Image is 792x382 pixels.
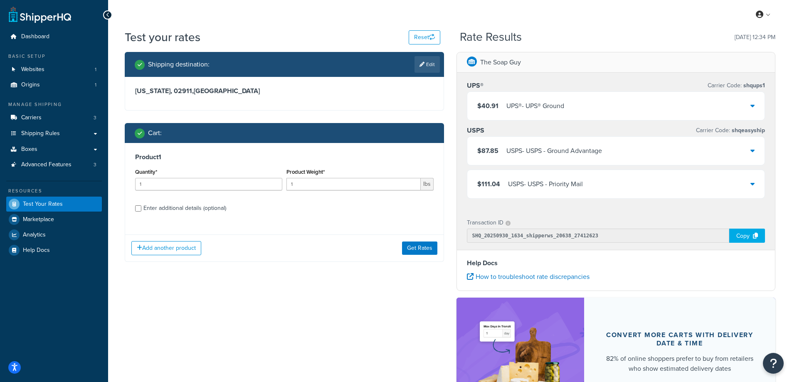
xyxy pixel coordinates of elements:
[135,205,141,212] input: Enter additional details (optional)
[286,169,325,175] label: Product Weight*
[21,33,49,40] span: Dashboard
[135,169,157,175] label: Quantity*
[125,29,200,45] h1: Test your rates
[95,66,96,73] span: 1
[21,81,40,89] span: Origins
[6,197,102,212] a: Test Your Rates
[696,125,765,136] p: Carrier Code:
[508,178,583,190] div: USPS - USPS - Priority Mail
[6,212,102,227] a: Marketplace
[6,62,102,77] li: Websites
[402,242,437,255] button: Get Rates
[286,178,421,190] input: 0.00
[135,87,434,95] h3: [US_STATE], 02911 , [GEOGRAPHIC_DATA]
[23,216,54,223] span: Marketplace
[95,81,96,89] span: 1
[415,56,440,73] a: Edit
[467,126,484,135] h3: USPS
[6,62,102,77] a: Websites1
[763,353,784,374] button: Open Resource Center
[6,53,102,60] div: Basic Setup
[480,57,521,68] p: The Soap Guy
[467,272,590,281] a: How to troubleshoot rate discrepancies
[23,247,50,254] span: Help Docs
[148,61,210,68] h2: Shipping destination :
[21,114,42,121] span: Carriers
[460,31,522,44] h2: Rate Results
[94,114,96,121] span: 3
[6,187,102,195] div: Resources
[6,110,102,126] a: Carriers3
[409,30,440,44] button: Reset
[6,126,102,141] a: Shipping Rules
[6,157,102,173] a: Advanced Features3
[21,66,44,73] span: Websites
[6,142,102,157] a: Boxes
[604,331,756,347] div: Convert more carts with delivery date & time
[604,354,756,374] div: 82% of online shoppers prefer to buy from retailers who show estimated delivery dates
[477,179,500,189] span: $111.04
[21,146,37,153] span: Boxes
[421,178,434,190] span: lbs
[467,81,484,90] h3: UPS®
[735,32,775,43] p: [DATE] 12:34 PM
[467,258,765,268] h4: Help Docs
[21,161,72,168] span: Advanced Features
[506,145,602,157] div: USPS - USPS - Ground Advantage
[6,157,102,173] li: Advanced Features
[477,101,498,111] span: $40.91
[135,178,282,190] input: 0
[467,217,503,229] p: Transaction ID
[143,202,226,214] div: Enter additional details (optional)
[729,229,765,243] div: Copy
[6,110,102,126] li: Carriers
[94,161,96,168] span: 3
[730,126,765,135] span: shqeasyship
[708,80,765,91] p: Carrier Code:
[6,77,102,93] a: Origins1
[6,227,102,242] a: Analytics
[506,100,564,112] div: UPS® - UPS® Ground
[6,77,102,93] li: Origins
[131,241,201,255] button: Add another product
[21,130,60,137] span: Shipping Rules
[6,101,102,108] div: Manage Shipping
[742,81,765,90] span: shqups1
[23,201,63,208] span: Test Your Rates
[477,146,498,155] span: $87.85
[6,29,102,44] a: Dashboard
[6,243,102,258] a: Help Docs
[135,153,434,161] h3: Product 1
[23,232,46,239] span: Analytics
[148,129,162,137] h2: Cart :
